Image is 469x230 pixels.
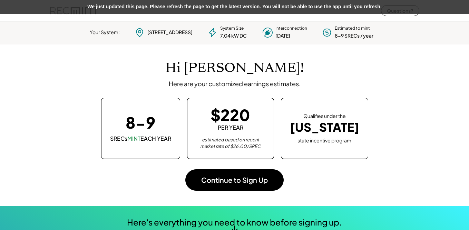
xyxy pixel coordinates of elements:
[335,26,370,31] div: Estimated to mint
[297,136,351,144] div: state incentive program
[275,32,290,39] div: [DATE]
[220,26,244,31] div: System Size
[211,107,250,122] div: $220
[126,114,155,130] div: 8-9
[90,29,120,36] div: Your System:
[110,135,171,142] div: SRECs EACH YEAR
[290,120,359,134] div: [US_STATE]
[303,113,346,120] div: Qualifies under the
[220,32,247,39] div: 7.04 kW DC
[169,80,301,88] div: Here are your customized earnings estimates.
[147,29,193,36] div: [STREET_ADDRESS]
[127,217,342,228] div: Here's everything you need to know before signing up.
[127,135,140,142] font: MINT
[275,26,307,31] div: Interconnection
[165,60,304,76] h1: Hi [PERSON_NAME]!
[185,169,284,191] button: Continue to Sign Up
[335,32,373,39] div: 8-9 SRECs / year
[218,124,243,131] div: PER YEAR
[196,137,265,150] div: estimated based on recent market rate of $26.00/SREC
